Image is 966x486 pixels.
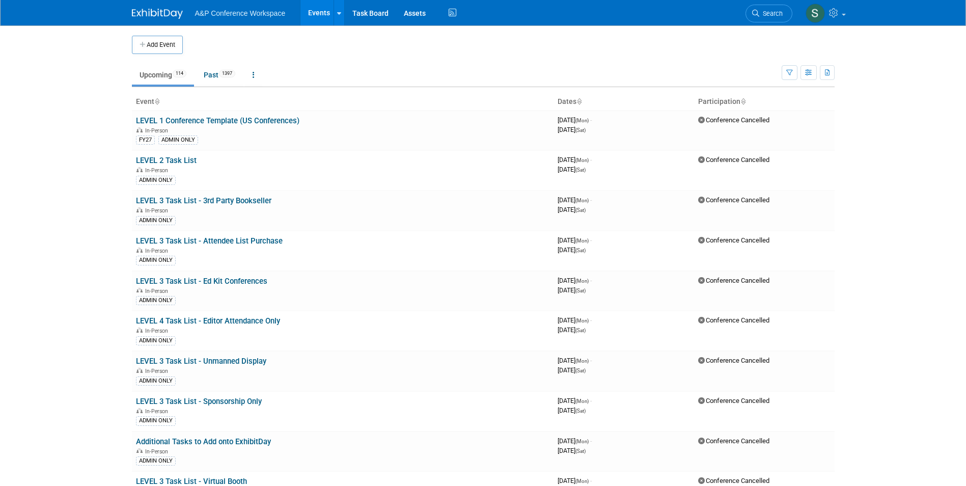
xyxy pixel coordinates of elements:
[558,236,592,244] span: [DATE]
[575,127,586,133] span: (Sat)
[746,5,792,22] a: Search
[145,448,171,455] span: In-Person
[136,477,247,486] a: LEVEL 3 Task List - Virtual Booth
[590,397,592,404] span: -
[558,166,586,173] span: [DATE]
[136,136,155,145] div: FY27
[698,477,769,484] span: Conference Cancelled
[136,296,176,305] div: ADMIN ONLY
[136,116,299,125] a: LEVEL 1 Conference Template (US Conferences)
[558,477,592,484] span: [DATE]
[590,357,592,364] span: -
[132,65,194,85] a: Upcoming114
[558,447,586,454] span: [DATE]
[145,127,171,134] span: In-Person
[806,4,825,23] img: Samantha Klein
[698,357,769,364] span: Conference Cancelled
[694,93,835,111] th: Participation
[558,326,586,334] span: [DATE]
[173,70,186,77] span: 114
[575,439,589,444] span: (Mon)
[136,196,271,205] a: LEVEL 3 Task List - 3rd Party Bookseller
[158,136,198,145] div: ADMIN ONLY
[136,376,176,386] div: ADMIN ONLY
[575,288,586,293] span: (Sat)
[740,97,746,105] a: Sort by Participation Type
[145,328,171,334] span: In-Person
[576,97,582,105] a: Sort by Start Date
[558,397,592,404] span: [DATE]
[132,36,183,54] button: Add Event
[698,277,769,284] span: Conference Cancelled
[575,207,586,213] span: (Sat)
[590,477,592,484] span: -
[136,176,176,185] div: ADMIN ONLY
[575,398,589,404] span: (Mon)
[575,408,586,414] span: (Sat)
[136,408,143,413] img: In-Person Event
[136,456,176,466] div: ADMIN ONLY
[590,437,592,445] span: -
[196,65,243,85] a: Past1397
[590,156,592,164] span: -
[136,328,143,333] img: In-Person Event
[575,167,586,173] span: (Sat)
[558,156,592,164] span: [DATE]
[575,118,589,123] span: (Mon)
[558,316,592,324] span: [DATE]
[136,416,176,425] div: ADMIN ONLY
[575,328,586,333] span: (Sat)
[575,448,586,454] span: (Sat)
[558,286,586,294] span: [DATE]
[136,216,176,225] div: ADMIN ONLY
[154,97,159,105] a: Sort by Event Name
[145,408,171,415] span: In-Person
[590,116,592,124] span: -
[219,70,235,77] span: 1397
[698,116,769,124] span: Conference Cancelled
[136,277,267,286] a: LEVEL 3 Task List - Ed Kit Conferences
[136,448,143,453] img: In-Person Event
[136,288,143,293] img: In-Person Event
[136,336,176,345] div: ADMIN ONLY
[136,316,280,326] a: LEVEL 4 Task List - Editor Attendance Only
[575,478,589,484] span: (Mon)
[698,316,769,324] span: Conference Cancelled
[759,10,783,17] span: Search
[698,156,769,164] span: Conference Cancelled
[132,9,183,19] img: ExhibitDay
[575,318,589,323] span: (Mon)
[558,206,586,213] span: [DATE]
[575,157,589,163] span: (Mon)
[136,207,143,212] img: In-Person Event
[136,437,271,446] a: Additional Tasks to Add onto ExhibitDay
[698,196,769,204] span: Conference Cancelled
[698,236,769,244] span: Conference Cancelled
[558,407,586,414] span: [DATE]
[145,207,171,214] span: In-Person
[136,127,143,132] img: In-Person Event
[145,288,171,294] span: In-Person
[575,248,586,253] span: (Sat)
[558,366,586,374] span: [DATE]
[136,156,197,165] a: LEVEL 2 Task List
[575,238,589,244] span: (Mon)
[558,277,592,284] span: [DATE]
[558,246,586,254] span: [DATE]
[558,437,592,445] span: [DATE]
[145,368,171,374] span: In-Person
[136,397,262,406] a: LEVEL 3 Task List - Sponsorship Only
[590,316,592,324] span: -
[590,196,592,204] span: -
[575,368,586,373] span: (Sat)
[136,236,283,246] a: LEVEL 3 Task List - Attendee List Purchase
[195,9,286,17] span: A&P Conference Workspace
[575,358,589,364] span: (Mon)
[575,198,589,203] span: (Mon)
[136,256,176,265] div: ADMIN ONLY
[575,278,589,284] span: (Mon)
[136,357,266,366] a: LEVEL 3 Task List - Unmanned Display
[136,167,143,172] img: In-Person Event
[132,93,554,111] th: Event
[136,368,143,373] img: In-Person Event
